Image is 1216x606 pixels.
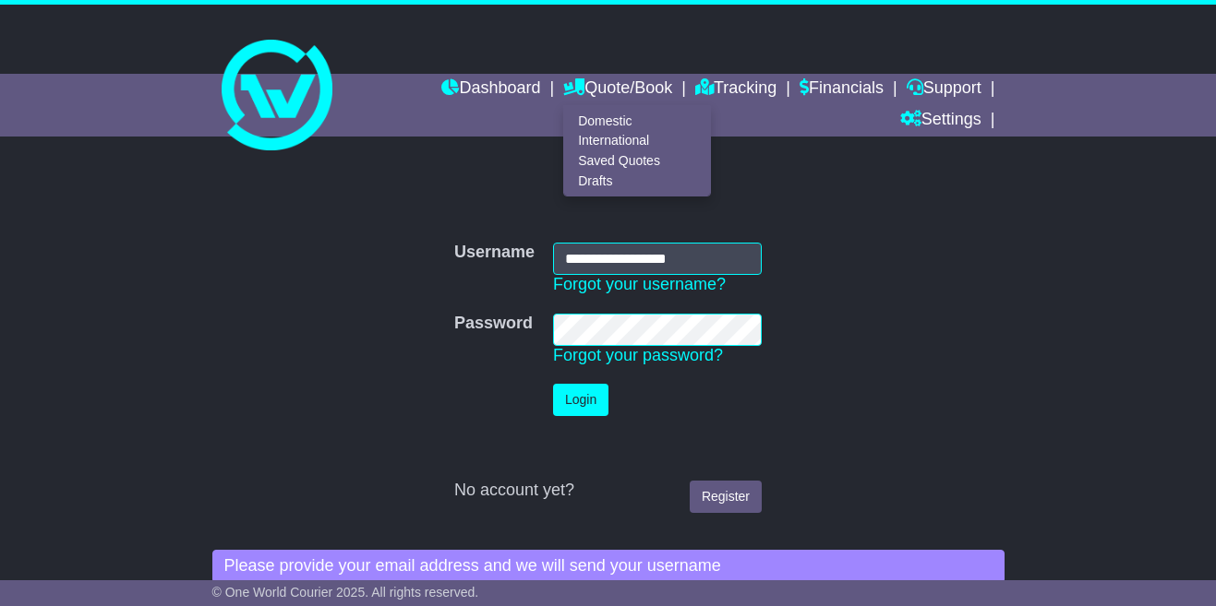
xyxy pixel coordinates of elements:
label: Password [454,314,533,334]
span: © One World Courier 2025. All rights reserved. [212,585,479,600]
a: Support [907,74,981,105]
div: Please provide your email address and we will send your username [212,550,1005,583]
a: International [564,131,710,151]
label: Username [454,243,535,263]
div: Quote/Book [563,105,711,196]
a: Domestic [564,111,710,131]
a: Financials [800,74,884,105]
a: Drafts [564,171,710,191]
a: Settings [900,105,981,137]
a: Quote/Book [563,74,672,105]
a: Forgot your username? [553,275,726,293]
button: Login [553,384,608,416]
a: Saved Quotes [564,151,710,172]
a: Register [690,481,762,513]
div: No account yet? [454,481,762,501]
a: Tracking [695,74,777,105]
a: Forgot your password? [553,346,723,364]
a: Dashboard [441,74,540,105]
